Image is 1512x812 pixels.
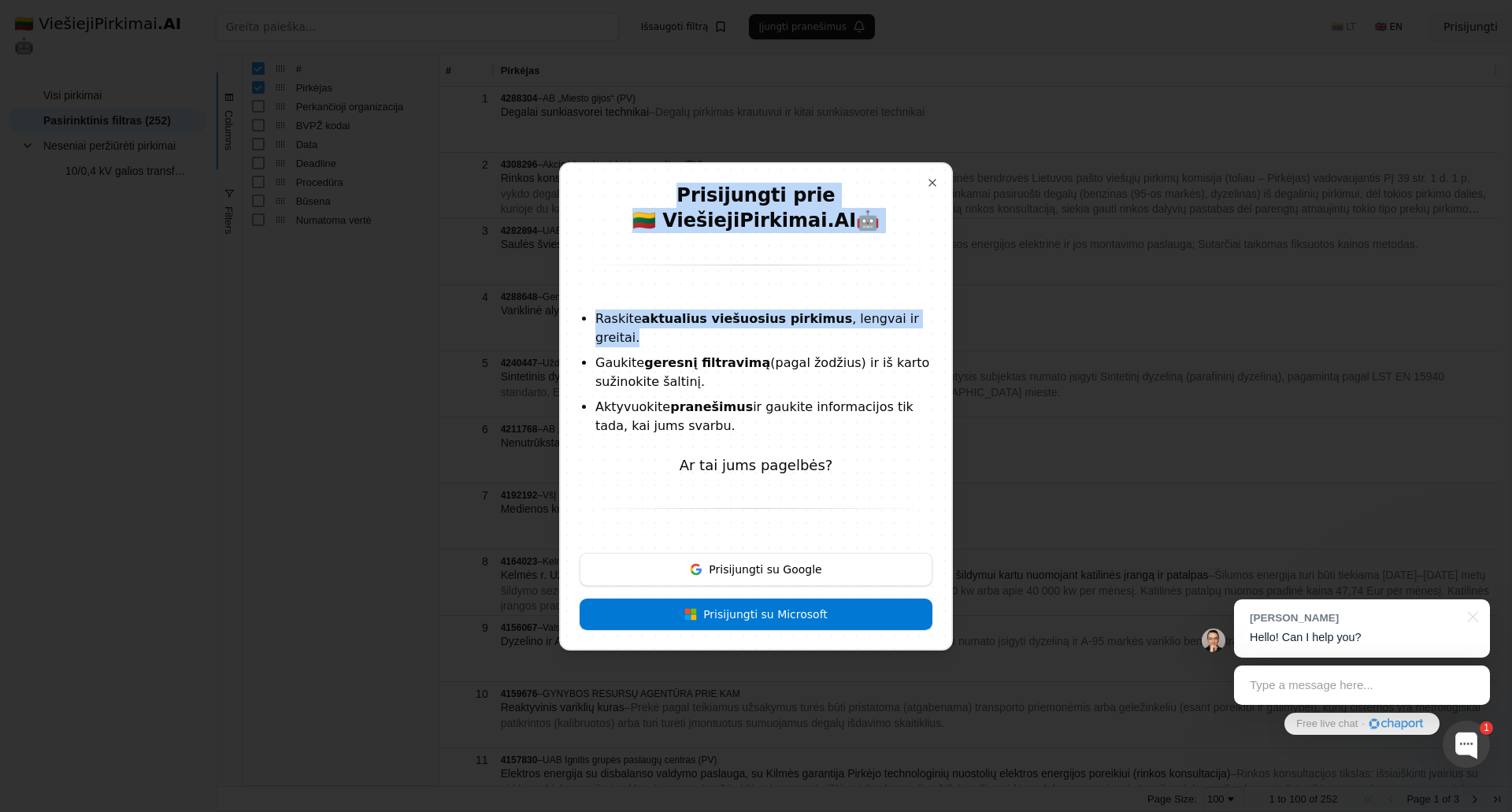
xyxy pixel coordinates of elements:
button: Prisijungti su Google [580,553,932,586]
button: Prisijungti su Microsoft [580,599,932,630]
h2: Prisijungti prie 🇱🇹 ViešiejiPirkimai 🤖 [580,183,932,239]
strong: aktualius viešuosius pirkimus [642,311,852,326]
span: Raskite , lengvai ir greitai. [595,311,919,345]
img: Jonas [1202,628,1225,652]
div: Type a message here... [1234,666,1490,705]
div: [PERSON_NAME] [1250,610,1458,625]
p: Ar tai jums pagelbės? [580,454,932,476]
span: Gaukite (pagal žodžius) ir iš karto sužinokite šaltinį. [595,355,929,389]
strong: pranešimus [670,399,753,414]
div: · [1362,717,1365,732]
p: Hello! Can I help you? [1250,629,1474,646]
span: Free live chat [1296,717,1358,732]
span: Aktyvuokite ir gaukite informacijos tik tada, kai jums svarbu. [595,399,913,433]
strong: .AI [827,209,856,232]
strong: geresnį filtravimą [644,355,770,370]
